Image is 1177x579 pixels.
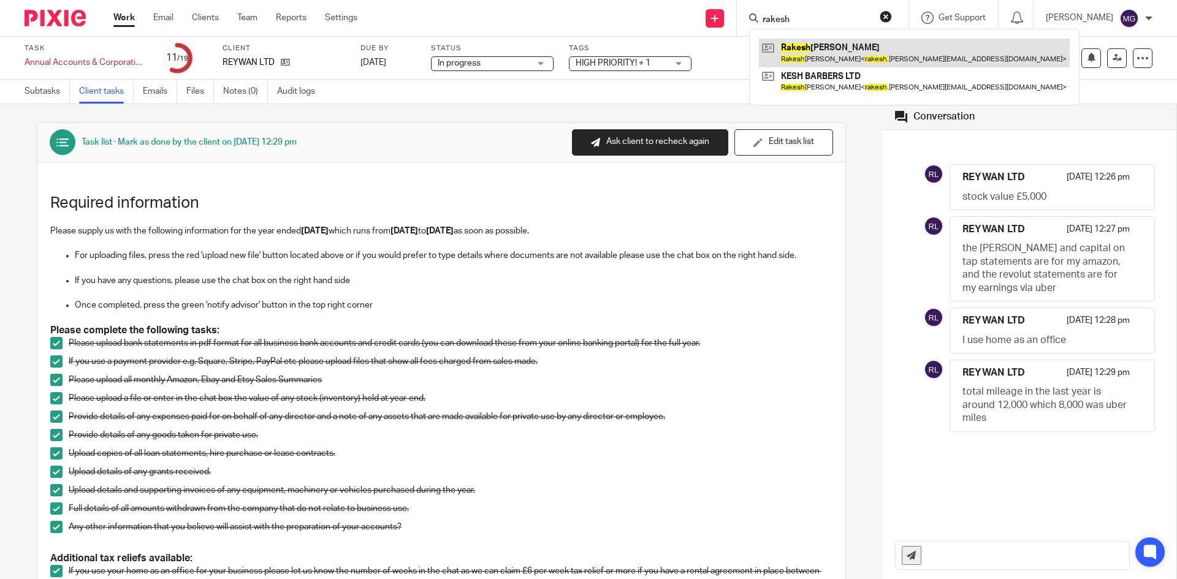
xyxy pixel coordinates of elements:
[962,191,1130,203] p: stock value £5,000
[913,110,975,123] div: Conversation
[25,44,147,53] label: Task
[69,521,832,533] p: Any other information that you believe will assist with the preparation of your accounts?
[50,194,832,213] h1: Required information
[223,56,275,69] p: REYWAN LTD
[69,337,832,349] p: Please upload bank statements in pdf format for all business bank accounts and credit cards (you ...
[962,242,1130,295] p: the [PERSON_NAME] and capital on tap statements are for my amazon, and the revolut statements are...
[25,56,147,69] div: Annual Accounts & Corporation Tax Return - [DATE]
[186,80,214,104] a: Files
[223,44,345,53] label: Client
[166,51,188,65] div: 11
[360,44,416,53] label: Due by
[69,447,832,460] p: Upload copies of all loan statements, hire purchase or lease contracts.
[82,136,297,148] div: Task list · Mark as done by the client on [DATE] 12:29 pm
[962,366,1025,379] h4: REYWAN LTD
[962,334,1130,347] p: I use home as an office
[192,12,219,24] a: Clients
[1067,314,1130,333] p: [DATE] 12:28 pm
[237,12,257,24] a: Team
[69,411,832,423] p: Provide details of any expenses paid for on behalf of any director and a note of any assets that ...
[177,55,188,62] small: /19
[1067,223,1130,242] p: [DATE] 12:27 pm
[50,553,192,563] strong: Additional tax reliefs available:
[223,80,268,104] a: Notes (0)
[69,484,832,496] p: Upload details and supporting invoices of any equipment, machinery or vehicles purchased during t...
[576,59,650,67] span: HIGH PRIORITY! + 1
[69,502,832,515] p: Full details of all amounts withdrawn from the company that do not relate to business use.
[75,299,832,311] p: Once completed, press the green 'notify advisor' button in the top right corner
[50,325,219,335] strong: Please complete the following tasks:
[69,392,832,404] p: Please upload a file or enter in the chat box the value of any stock (inventory) held at year-end.
[569,44,691,53] label: Tags
[962,314,1025,327] h4: REYWAN LTD
[924,308,943,327] img: svg%3E
[880,10,892,23] button: Clear
[79,80,134,104] a: Client tasks
[25,56,147,69] div: Annual Accounts &amp; Corporation Tax Return - April 30, 2025
[50,225,832,237] p: Please supply us with the following information for the year ended which runs from to as soon as ...
[1119,9,1139,28] img: svg%3E
[1067,171,1130,190] p: [DATE] 12:26 pm
[325,12,357,24] a: Settings
[69,355,832,368] p: If you use a payment provider e.g. Square, Stripe, PayPal etc please upload files that show all f...
[276,12,307,24] a: Reports
[277,80,324,104] a: Audit logs
[962,385,1130,425] p: total mileage in the last year is around 12,000 which 8,000 was uber miles
[143,80,177,104] a: Emails
[69,466,832,478] p: Upload details of any grants received.
[572,129,728,156] button: Ask client to recheck again
[761,15,872,26] input: Search
[1067,366,1130,385] p: [DATE] 12:29 pm
[1046,12,1113,24] p: [PERSON_NAME]
[153,12,173,24] a: Email
[25,10,86,26] img: Pixie
[438,59,481,67] span: In progress
[962,171,1025,184] h4: REYWAN LTD
[924,164,943,184] img: svg%3E
[75,274,832,287] p: If you have any questions, please use the chat box on the right hand side
[734,129,833,156] button: Edit task list
[301,227,329,235] strong: [DATE]
[962,223,1025,236] h4: REYWAN LTD
[25,80,70,104] a: Subtasks
[113,12,135,24] a: Work
[75,249,832,262] p: For uploading files, press the red 'upload new file' button located above or if you would prefer ...
[431,44,554,53] label: Status
[360,58,386,67] span: [DATE]
[390,227,418,235] strong: [DATE]
[924,360,943,379] img: svg%3E
[924,216,943,236] img: svg%3E
[939,13,986,22] span: Get Support
[69,374,832,386] p: Please upload all monthly Amazon, Ebay and Etsy Sales Summaries
[426,227,454,235] strong: [DATE]
[69,429,832,441] p: Provide details of any goods taken for private use.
